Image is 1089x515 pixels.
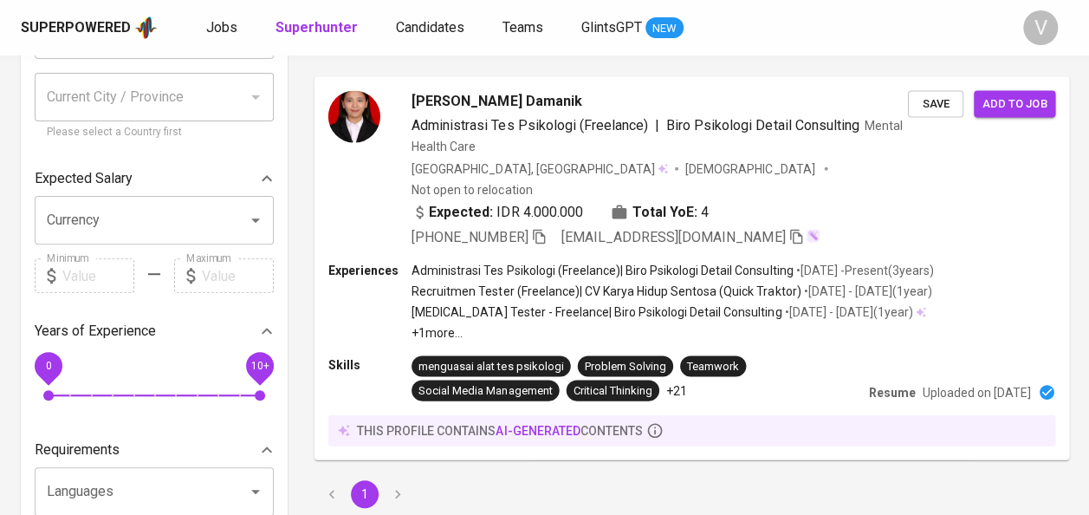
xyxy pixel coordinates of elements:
span: Save [917,94,955,114]
img: magic_wand.svg [806,228,820,242]
button: Save [908,90,963,117]
div: IDR 4.000.000 [412,201,583,222]
button: page 1 [351,480,379,508]
span: AI-generated [496,423,580,437]
div: Teamwork [687,358,739,375]
span: 0 [45,360,51,372]
button: Open [243,208,268,232]
b: Superhunter [275,19,358,36]
img: 0d694aeba12ec09b62981d658b79e4ac.jpg [328,90,380,142]
a: Teams [502,17,547,39]
p: Not open to relocation [412,180,532,198]
p: • [DATE] - Present ( 3 years ) [793,262,933,279]
span: [EMAIL_ADDRESS][DOMAIN_NAME] [561,228,786,244]
a: Candidates [396,17,468,39]
div: V [1023,10,1058,45]
span: Administrasi Tes Psikologi (Freelance) [412,116,648,133]
span: GlintsGPT [581,19,642,36]
a: [PERSON_NAME] DamanikAdministrasi Tes Psikologi (Freelance)|Biro Psikologi Detail ConsultingMenta... [315,77,1068,460]
span: [DEMOGRAPHIC_DATA] [685,160,817,177]
span: 10+ [250,360,269,372]
p: this profile contains contents [357,421,643,439]
span: Add to job [982,94,1047,114]
span: [PERSON_NAME] Damanik [412,90,582,111]
span: Biro Psikologi Detail Consulting [666,116,859,133]
p: Uploaded on [DATE] [923,383,1031,401]
a: Jobs [206,17,241,39]
p: Skills [328,355,412,373]
p: +21 [666,381,687,399]
span: 4 [701,201,709,222]
div: Years of Experience [35,314,274,349]
span: NEW [645,20,684,37]
div: Requirements [35,433,274,467]
p: Experiences [328,262,412,279]
div: Superpowered [21,18,131,38]
input: Value [62,258,134,293]
div: [GEOGRAPHIC_DATA], [GEOGRAPHIC_DATA] [412,160,668,177]
p: Resume [869,383,916,401]
span: Jobs [206,19,237,36]
b: Total YoE: [632,201,697,222]
input: Value [202,258,274,293]
span: Teams [502,19,543,36]
span: Mental Health Care [412,118,903,153]
span: [PHONE_NUMBER] [412,228,528,244]
b: Expected: [429,201,493,222]
img: app logo [134,15,158,41]
div: Critical Thinking [574,382,652,399]
p: Please select a Country first [47,124,262,141]
p: Expected Salary [35,168,133,189]
div: Problem Solving [585,358,666,375]
p: Administrasi Tes Psikologi (Freelance) | Biro Psikologi Detail Consulting [412,262,793,279]
a: GlintsGPT NEW [581,17,684,39]
a: Superhunter [275,17,361,39]
nav: pagination navigation [315,480,414,508]
a: Superpoweredapp logo [21,15,158,41]
span: | [655,114,659,135]
p: • [DATE] - [DATE] ( 1 year ) [801,283,931,300]
button: Open [243,479,268,504]
div: Social Media Management [418,382,552,399]
p: • [DATE] - [DATE] ( 1 year ) [781,303,912,321]
p: Recruitmen Tester (Freelance) | CV Karya Hidup Sentosa (Quick Traktor) [412,283,801,300]
button: Add to job [974,90,1055,117]
span: Candidates [396,19,464,36]
p: Years of Experience [35,321,156,342]
div: menguasai alat tes psikologi [418,358,564,375]
p: Requirements [35,440,120,460]
p: [MEDICAL_DATA] Tester - Freelance | Biro Psikologi Detail Consulting [412,303,781,321]
div: Expected Salary [35,161,274,196]
p: +1 more ... [412,324,934,342]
